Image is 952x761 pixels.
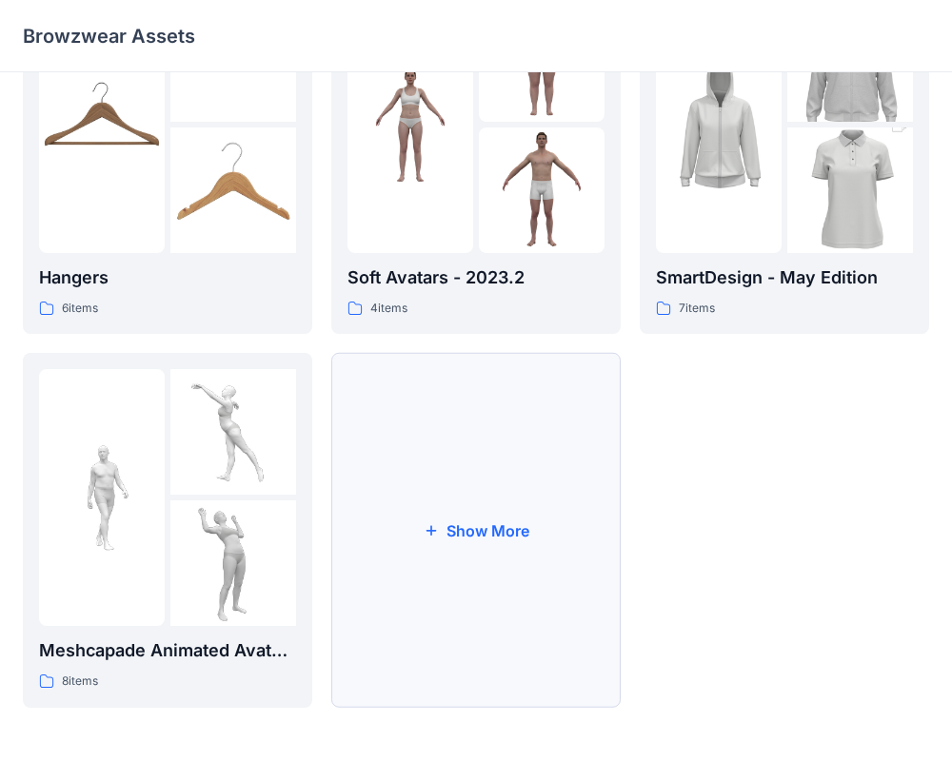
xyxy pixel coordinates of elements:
[787,96,913,284] img: folder 3
[347,264,605,291] p: Soft Avatars - 2023.2
[23,353,312,708] a: folder 1folder 2folder 3Meshcapade Animated Avatars8items
[479,127,605,253] img: folder 3
[656,264,913,291] p: SmartDesign - May Edition
[62,299,98,319] p: 6 items
[656,30,782,219] img: folder 1
[39,264,296,291] p: Hangers
[62,672,98,692] p: 8 items
[23,23,195,49] p: Browzwear Assets
[39,637,296,664] p: Meshcapade Animated Avatars
[370,299,407,319] p: 4 items
[679,299,715,319] p: 7 items
[39,62,165,187] img: folder 1
[331,353,621,708] button: Show More
[170,500,296,626] img: folder 3
[347,62,473,187] img: folder 1
[170,127,296,253] img: folder 3
[170,369,296,495] img: folder 2
[39,435,165,560] img: folder 1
